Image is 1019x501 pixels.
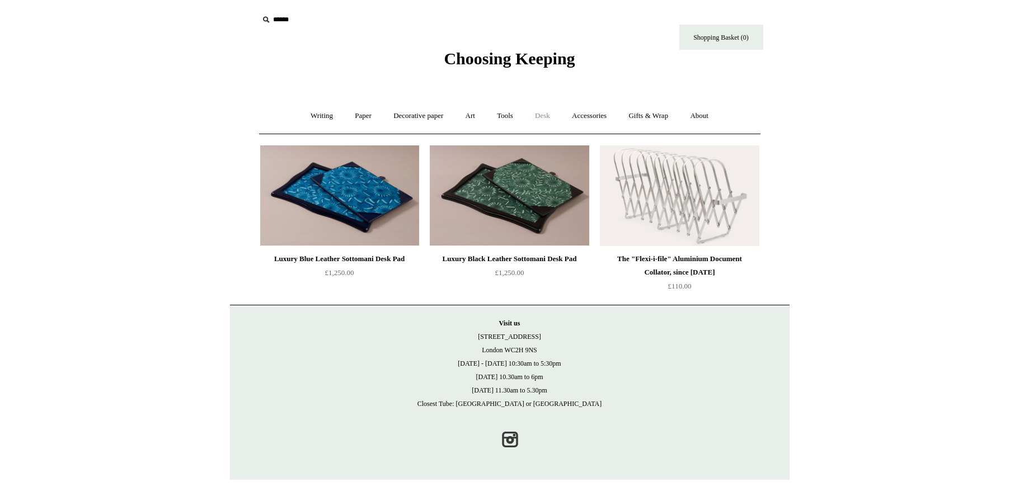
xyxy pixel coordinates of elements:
[600,145,759,246] img: The "Flexi-i-file" Aluminium Document Collator, since 1941
[668,282,692,290] span: £110.00
[495,268,524,277] span: £1,250.00
[600,145,759,246] a: The "Flexi-i-file" Aluminium Document Collator, since 1941 The "Flexi-i-file" Aluminium Document ...
[430,145,589,246] img: Luxury Black Leather Sottomani Desk Pad
[444,49,575,68] span: Choosing Keeping
[260,145,419,246] a: Luxury Blue Leather Sottomani Desk Pad Luxury Blue Leather Sottomani Desk Pad
[562,101,617,131] a: Accessories
[300,101,343,131] a: Writing
[260,145,419,246] img: Luxury Blue Leather Sottomani Desk Pad
[497,427,522,452] a: Instagram
[679,25,763,50] a: Shopping Basket (0)
[345,101,382,131] a: Paper
[263,252,416,266] div: Luxury Blue Leather Sottomani Desk Pad
[433,252,586,266] div: Luxury Black Leather Sottomani Desk Pad
[680,101,719,131] a: About
[487,101,523,131] a: Tools
[260,252,419,298] a: Luxury Blue Leather Sottomani Desk Pad £1,250.00
[456,101,485,131] a: Art
[499,319,520,327] strong: Visit us
[600,252,759,298] a: The "Flexi-i-file" Aluminium Document Collator, since [DATE] £110.00
[325,268,354,277] span: £1,250.00
[430,145,589,246] a: Luxury Black Leather Sottomani Desk Pad Luxury Black Leather Sottomani Desk Pad
[525,101,560,131] a: Desk
[241,316,778,410] p: [STREET_ADDRESS] London WC2H 9NS [DATE] - [DATE] 10:30am to 5:30pm [DATE] 10.30am to 6pm [DATE] 1...
[444,58,575,66] a: Choosing Keeping
[603,252,756,279] div: The "Flexi-i-file" Aluminium Document Collator, since [DATE]
[618,101,678,131] a: Gifts & Wrap
[430,252,589,298] a: Luxury Black Leather Sottomani Desk Pad £1,250.00
[383,101,453,131] a: Decorative paper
